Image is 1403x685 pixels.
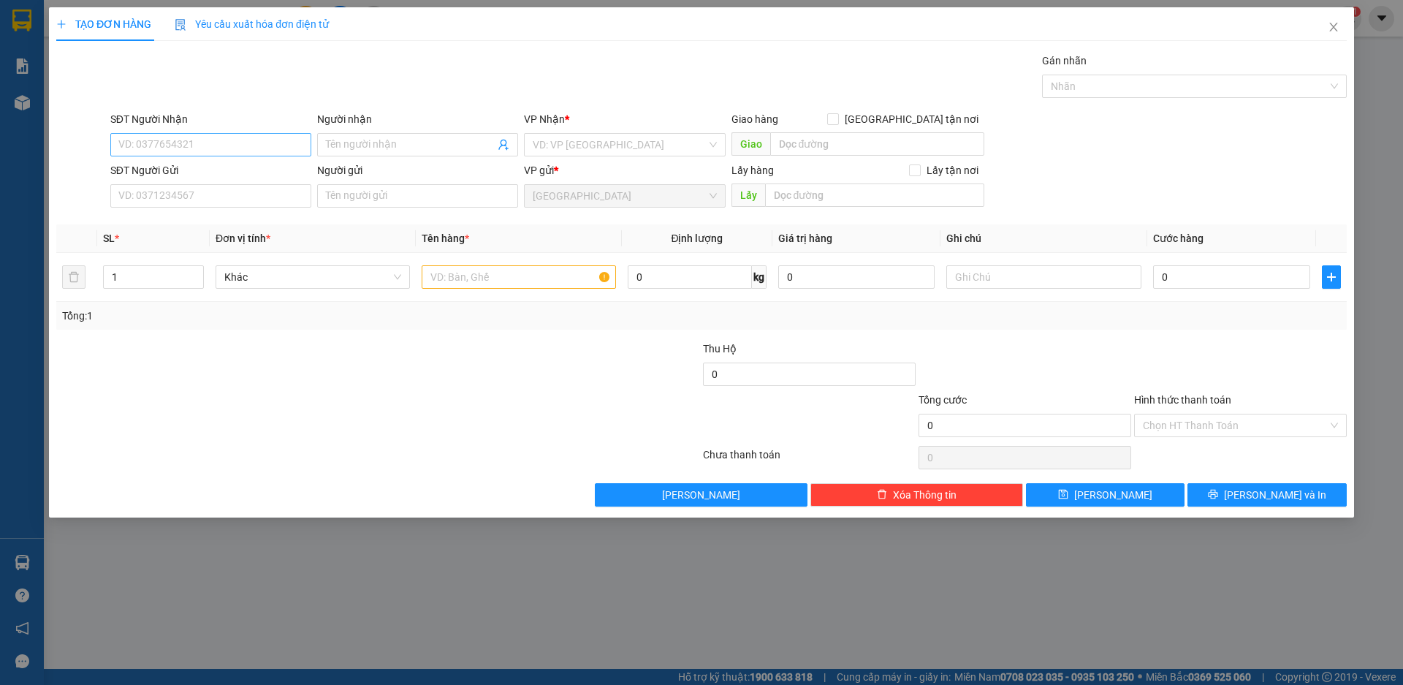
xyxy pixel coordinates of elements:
[731,113,778,125] span: Giao hàng
[752,265,767,289] span: kg
[525,113,566,125] span: VP Nhận
[1322,265,1341,289] button: plus
[12,12,161,45] div: [GEOGRAPHIC_DATA]
[317,162,518,178] div: Người gửi
[731,164,774,176] span: Lấy hàng
[533,185,717,207] span: Đà Nẵng
[731,183,765,207] span: Lấy
[62,308,541,324] div: Tổng: 1
[422,232,469,244] span: Tên hàng
[778,232,832,244] span: Giá trị hàng
[703,343,737,355] span: Thu Hộ
[765,183,984,207] input: Dọc đường
[701,447,917,472] div: Chưa thanh toán
[169,96,189,111] span: CC :
[877,489,887,501] span: delete
[1208,489,1218,501] span: printer
[1224,487,1326,503] span: [PERSON_NAME] và In
[317,111,518,127] div: Người nhận
[12,12,35,28] span: Gửi:
[171,12,319,45] div: [GEOGRAPHIC_DATA]
[56,19,66,29] span: plus
[110,162,311,178] div: SĐT Người Gửi
[1059,489,1069,501] span: save
[663,487,741,503] span: [PERSON_NAME]
[224,266,401,288] span: Khác
[1188,483,1347,507] button: printer[PERSON_NAME] và In
[171,45,319,63] div: THỦY
[596,483,808,507] button: [PERSON_NAME]
[62,265,85,289] button: delete
[1153,232,1204,244] span: Cước hàng
[110,111,311,127] div: SĐT Người Nhận
[1026,483,1185,507] button: save[PERSON_NAME]
[103,232,115,244] span: SL
[498,139,510,151] span: user-add
[169,92,321,113] div: 100.000
[1134,394,1231,406] label: Hình thức thanh toán
[171,63,319,83] div: 0984674992
[216,232,270,244] span: Đơn vị tính
[175,18,329,30] span: Yêu cầu xuất hóa đơn điện tử
[672,232,723,244] span: Định lượng
[1328,21,1339,33] span: close
[56,18,151,30] span: TẠO ĐƠN HÀNG
[422,265,616,289] input: VD: Bàn, Ghế
[525,162,726,178] div: VP gửi
[839,111,984,127] span: [GEOGRAPHIC_DATA] tận nơi
[893,487,957,503] span: Xóa Thông tin
[175,19,186,31] img: icon
[171,12,206,28] span: Nhận:
[1323,271,1340,283] span: plus
[1075,487,1153,503] span: [PERSON_NAME]
[1313,7,1354,48] button: Close
[731,132,770,156] span: Giao
[1042,55,1087,67] label: Gán nhãn
[941,224,1147,253] th: Ghi chú
[921,162,984,178] span: Lấy tận nơi
[778,265,935,289] input: 0
[947,265,1141,289] input: Ghi Chú
[770,132,984,156] input: Dọc đường
[919,394,967,406] span: Tổng cước
[811,483,1024,507] button: deleteXóa Thông tin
